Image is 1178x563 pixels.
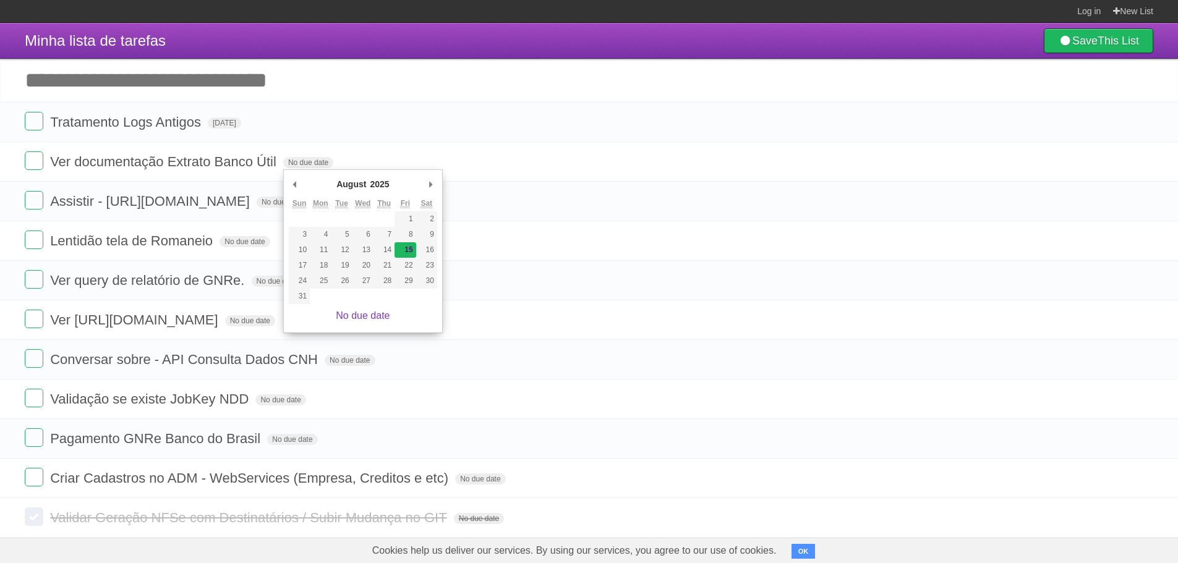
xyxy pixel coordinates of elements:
[335,199,348,208] abbr: Tuesday
[220,236,270,247] span: No due date
[352,258,373,273] button: 20
[50,273,247,288] span: Ver query de relatório de GNRe.
[792,544,816,559] button: OK
[225,315,275,326] span: No due date
[325,355,375,366] span: No due date
[257,197,307,208] span: No due date
[355,199,370,208] abbr: Wednesday
[395,258,416,273] button: 22
[25,389,43,407] label: Done
[373,242,395,258] button: 14
[373,273,395,289] button: 28
[50,352,321,367] span: Conversar sobre - API Consulta Dados CNH
[416,273,437,289] button: 30
[331,273,352,289] button: 26
[252,276,302,287] span: No due date
[25,507,43,526] label: Done
[420,199,432,208] abbr: Saturday
[395,227,416,242] button: 8
[25,191,43,210] label: Done
[50,470,451,486] span: Criar Cadastros no ADM - WebServices (Empresa, Creditos e etc)
[335,175,368,193] div: August
[310,258,331,273] button: 18
[310,242,331,258] button: 11
[336,310,390,321] a: No due date
[368,175,391,193] div: 2025
[352,273,373,289] button: 27
[425,175,437,193] button: Next Month
[313,199,328,208] abbr: Monday
[267,434,317,445] span: No due date
[1044,28,1153,53] a: SaveThis List
[395,211,416,227] button: 1
[25,310,43,328] label: Done
[331,242,352,258] button: 12
[373,258,395,273] button: 21
[208,117,241,129] span: [DATE]
[255,394,305,405] span: No due date
[50,193,253,209] span: Assistir - [URL][DOMAIN_NAME]
[25,231,43,249] label: Done
[289,175,301,193] button: Previous Month
[292,199,307,208] abbr: Sunday
[50,510,450,525] span: Validar Geração NFSe com Destinatários / Subir Mudança no GIT
[377,199,391,208] abbr: Thursday
[25,428,43,447] label: Done
[50,391,252,407] span: Validação se existe JobKey NDD
[25,270,43,289] label: Done
[289,242,310,258] button: 10
[416,258,437,273] button: 23
[416,242,437,258] button: 16
[331,227,352,242] button: 5
[331,258,352,273] button: 19
[50,431,263,446] span: Pagamento GNRe Banco do Brasil
[454,513,504,524] span: No due date
[25,349,43,368] label: Done
[310,227,331,242] button: 4
[373,227,395,242] button: 7
[401,199,410,208] abbr: Friday
[455,473,505,485] span: No due date
[25,468,43,486] label: Done
[416,211,437,227] button: 2
[50,154,280,169] span: Ver documentação Extrato Banco Útil
[25,112,43,130] label: Done
[289,289,310,304] button: 31
[310,273,331,289] button: 25
[289,273,310,289] button: 24
[395,273,416,289] button: 29
[416,227,437,242] button: 9
[289,227,310,242] button: 3
[25,32,166,49] span: Minha lista de tarefas
[395,242,416,258] button: 15
[25,151,43,170] label: Done
[352,242,373,258] button: 13
[50,312,221,328] span: Ver [URL][DOMAIN_NAME]
[352,227,373,242] button: 6
[50,114,204,130] span: Tratamento Logs Antigos
[360,538,789,563] span: Cookies help us deliver our services. By using our services, you agree to our use of cookies.
[283,157,333,168] span: No due date
[289,258,310,273] button: 17
[1098,35,1139,47] b: This List
[50,233,216,248] span: Lentidão tela de Romaneio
